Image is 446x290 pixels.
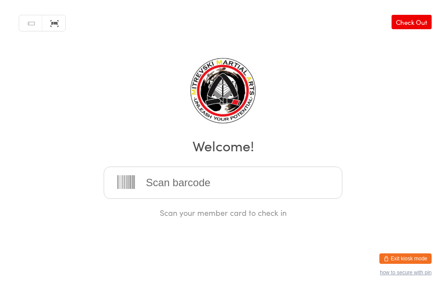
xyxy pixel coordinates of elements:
[380,270,432,276] button: how to secure with pin
[392,15,432,29] a: Check Out
[104,207,342,218] div: Scan your member card to check in
[379,253,432,264] button: Exit kiosk mode
[190,58,256,123] img: MITREVSKI MARTIAL ARTS
[104,167,342,199] input: Scan barcode
[9,136,437,155] h2: Welcome!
